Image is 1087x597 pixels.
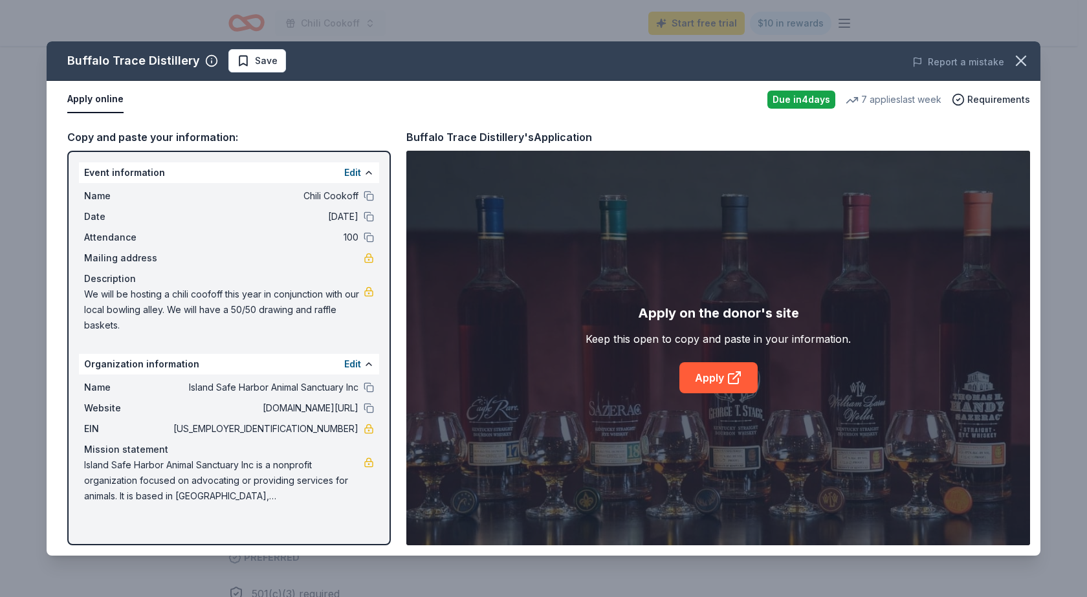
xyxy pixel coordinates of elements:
[79,354,379,374] div: Organization information
[767,91,835,109] div: Due in 4 days
[67,86,124,113] button: Apply online
[228,49,286,72] button: Save
[952,92,1030,107] button: Requirements
[79,162,379,183] div: Event information
[84,380,171,395] span: Name
[67,50,200,71] div: Buffalo Trace Distillery
[255,53,278,69] span: Save
[84,457,364,504] span: Island Safe Harbor Animal Sanctuary Inc is a nonprofit organization focused on advocating or prov...
[84,250,171,266] span: Mailing address
[171,400,358,416] span: [DOMAIN_NAME][URL]
[638,303,799,323] div: Apply on the donor's site
[171,209,358,224] span: [DATE]
[679,362,758,393] a: Apply
[84,271,374,287] div: Description
[84,209,171,224] span: Date
[84,230,171,245] span: Attendance
[344,165,361,180] button: Edit
[84,188,171,204] span: Name
[344,356,361,372] button: Edit
[84,287,364,333] span: We will be hosting a chili coofoff this year in conjunction with our local bowling alley. We will...
[586,331,851,347] div: Keep this open to copy and paste in your information.
[171,380,358,395] span: Island Safe Harbor Animal Sanctuary Inc
[171,230,358,245] span: 100
[171,421,358,437] span: [US_EMPLOYER_IDENTIFICATION_NUMBER]
[967,92,1030,107] span: Requirements
[846,92,941,107] div: 7 applies last week
[84,442,374,457] div: Mission statement
[171,188,358,204] span: Chili Cookoff
[84,400,171,416] span: Website
[912,54,1004,70] button: Report a mistake
[406,129,592,146] div: Buffalo Trace Distillery's Application
[67,129,391,146] div: Copy and paste your information:
[84,421,171,437] span: EIN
